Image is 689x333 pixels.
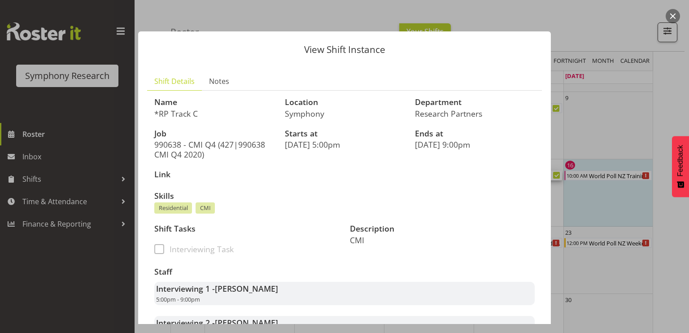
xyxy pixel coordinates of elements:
h3: Starts at [285,129,405,138]
span: Shift Details [154,76,195,87]
p: *RP Track C [154,109,274,118]
span: CMI [200,204,211,212]
h3: Department [415,98,535,107]
p: CMI [350,235,535,245]
p: Symphony [285,109,405,118]
h3: Ends at [415,129,535,138]
h3: Location [285,98,405,107]
button: Feedback - Show survey [672,136,689,197]
strong: Interviewing 2 - [156,317,278,328]
p: [DATE] 9:00pm [415,140,535,149]
h3: Shift Tasks [154,224,339,233]
strong: Interviewing 1 - [156,283,278,294]
h3: Job [154,129,274,138]
span: [PERSON_NAME] [215,283,278,294]
p: View Shift Instance [147,45,542,54]
span: Feedback [676,145,685,176]
span: [PERSON_NAME] [215,317,278,328]
span: Residential [159,204,188,212]
h3: Link [154,170,274,179]
h3: Skills [154,192,535,201]
span: Notes [209,76,229,87]
h3: Name [154,98,274,107]
h3: Staff [154,267,535,276]
p: [DATE] 5:00pm [285,140,405,149]
p: Research Partners [415,109,535,118]
p: 990638 - CMI Q4 (427|990638 CMI Q4 2020) [154,140,274,159]
span: 5:00pm - 9:00pm [156,295,200,303]
span: Interviewing Task [164,244,234,254]
h3: Description [350,224,535,233]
